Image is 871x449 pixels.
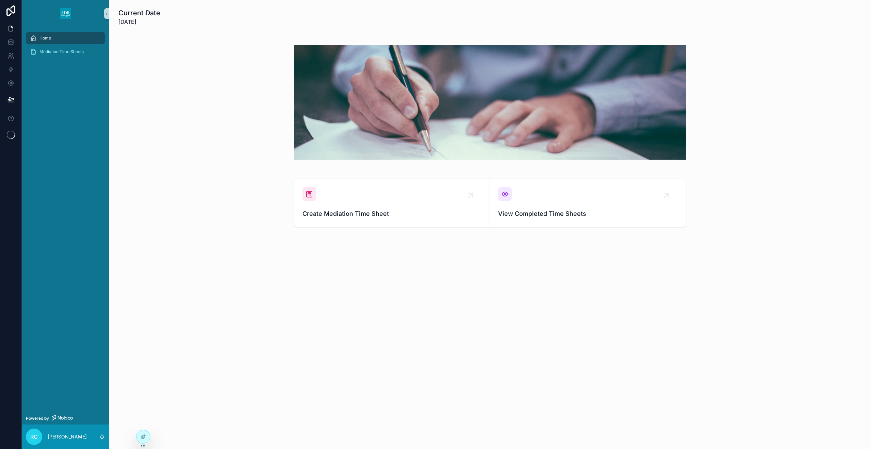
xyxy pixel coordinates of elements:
div: scrollable content [22,27,109,67]
a: Create Mediation Time Sheet [294,179,490,227]
a: Powered by [22,412,109,424]
a: View Completed Time Sheets [490,179,686,227]
a: Mediation Time Sheets [26,46,105,58]
p: [PERSON_NAME] [48,433,87,440]
span: View Completed Time Sheets [498,209,677,219]
span: Powered by [26,416,49,421]
span: Mediation Time Sheets [39,49,84,54]
a: Home [26,32,105,44]
h1: Current Date [118,8,160,18]
span: [DATE] [118,18,160,26]
img: App logo [60,8,71,19]
span: Create Mediation Time Sheet [302,209,481,219]
img: 27711-Screenshot-2025-04-01-at-7.35.48-PM.png [294,45,686,160]
span: RC [30,433,38,441]
span: Home [39,35,51,41]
